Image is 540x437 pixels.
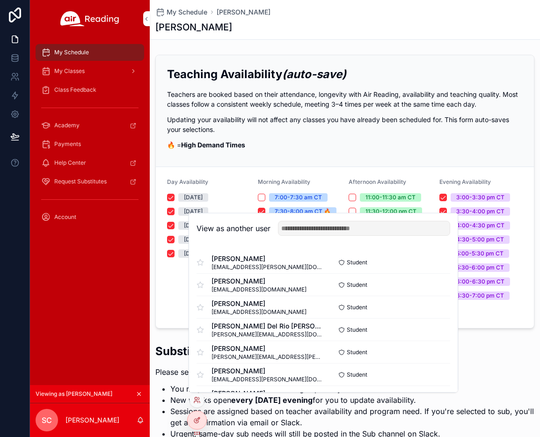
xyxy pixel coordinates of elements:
span: Student [347,349,367,356]
span: Account [54,213,76,221]
div: 11:00-11:30 am CT [365,193,416,202]
div: 4:30-5:00 pm CT [456,235,504,244]
span: [PERSON_NAME][EMAIL_ADDRESS][PERSON_NAME][DOMAIN_NAME] [212,353,323,361]
span: [PERSON_NAME] [212,389,323,398]
div: 5:30-6:00 pm CT [456,263,504,272]
span: Evening Availability [439,178,491,185]
span: Class Feedback [54,86,96,94]
span: [EMAIL_ADDRESS][DOMAIN_NAME] [212,286,306,293]
img: App logo [60,11,119,26]
a: Academy [36,117,144,134]
em: (auto-save) [282,67,346,81]
span: My Classes [54,67,85,75]
p: [PERSON_NAME] [66,415,119,425]
li: You may set available ranges per day. [170,383,534,394]
span: Day Availability [167,178,208,185]
a: My Schedule [155,7,207,17]
span: [EMAIL_ADDRESS][PERSON_NAME][DOMAIN_NAME] [212,376,323,383]
span: Request Substitutes [54,178,107,185]
div: scrollable content [30,37,150,238]
li: New weeks open for you to update availability. [170,394,534,406]
div: 6:30-7:00 pm CT [456,291,504,300]
span: [PERSON_NAME] [212,366,323,376]
h2: Teaching Availability [167,66,523,82]
span: [PERSON_NAME][EMAIL_ADDRESS][DOMAIN_NAME] [212,331,323,338]
div: 7:30-8:00 am CT 🔥 [275,207,331,216]
a: Payments [36,136,144,153]
a: Request Substitutes [36,173,144,190]
span: [PERSON_NAME] [212,277,306,286]
span: Student [347,281,367,289]
div: 4:00-4:30 pm CT [456,221,504,230]
div: 3:30-4:00 pm CT [456,207,504,216]
strong: High Demand Times [181,141,245,149]
span: Morning Availability [258,178,310,185]
span: Student [347,304,367,311]
span: My Schedule [54,49,89,56]
div: 5:00-5:30 pm CT [456,249,504,258]
span: Student [347,371,367,379]
a: My Classes [36,63,144,80]
h1: [PERSON_NAME] [155,21,232,34]
a: Account [36,209,144,226]
span: Academy [54,122,80,129]
div: 3:00-3:30 pm CT [456,193,504,202]
span: [EMAIL_ADDRESS][DOMAIN_NAME] [212,308,306,316]
span: [EMAIL_ADDRESS][PERSON_NAME][DOMAIN_NAME] [212,263,323,271]
a: Class Feedback [36,81,144,98]
span: [PERSON_NAME] [212,254,323,263]
span: Help Center [54,159,86,167]
span: SC [42,415,52,426]
p: Updating your availability will not affect any classes you have already been scheduled for. This ... [167,115,523,134]
p: 🔥 = [167,140,523,150]
span: Viewing as [PERSON_NAME] [36,390,112,398]
h2: View as another user [197,223,270,234]
div: [DATE] [184,193,203,202]
h2: Substitute Availability [155,343,534,359]
span: Student [347,259,367,266]
span: My Schedule [167,7,207,17]
span: Student [347,326,367,334]
div: 11:30-12:00 pm CT [365,207,416,216]
a: [PERSON_NAME] [217,7,270,17]
div: 7:00-7:30 am CT [275,193,322,202]
div: [DATE] [184,235,203,244]
a: Help Center [36,154,144,171]
span: Payments [54,140,81,148]
span: [PERSON_NAME] [212,344,323,353]
div: 6:00-6:30 pm CT [456,277,504,286]
div: [DATE] [184,207,203,216]
p: Teachers are booked based on their attendance, longevity with Air Reading, availability and teach... [167,89,523,109]
span: [PERSON_NAME] Del Rio [PERSON_NAME] [212,321,323,331]
span: [PERSON_NAME] [212,299,306,308]
div: [DATE] [184,249,203,258]
div: [DATE] [184,221,203,230]
li: Sessions are assigned based on teacher availability and program need. If you're selected to sub, ... [170,406,534,428]
a: My Schedule [36,44,144,61]
strong: every [DATE] evening [231,395,313,405]
span: Afternoon Availability [349,178,406,185]
p: Please select the (in Central Time): [155,366,534,378]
